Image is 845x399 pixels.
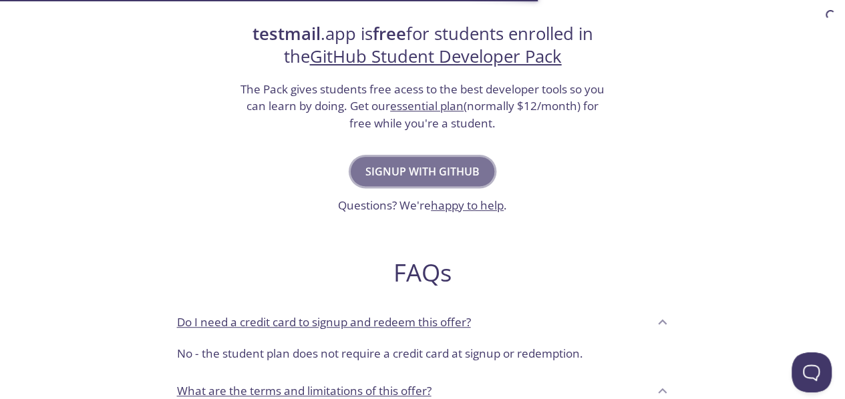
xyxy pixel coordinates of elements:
[252,22,321,45] strong: testmail
[177,345,669,362] p: No - the student plan does not require a credit card at signup or redemption.
[166,258,679,288] h2: FAQs
[310,45,562,68] a: GitHub Student Developer Pack
[239,81,607,132] h3: The Pack gives students free acess to the best developer tools so you can learn by doing. Get our...
[431,197,504,213] a: happy to help
[792,352,832,392] iframe: Help Scout Beacon - Open
[166,304,679,340] div: Do I need a credit card to signup and redeem this offer?
[351,157,494,186] button: Signup with GitHub
[177,314,471,331] p: Do I need a credit card to signup and redeem this offer?
[166,340,679,373] div: Do I need a credit card to signup and redeem this offer?
[239,23,607,69] h2: .app is for students enrolled in the
[390,98,464,113] a: essential plan
[365,162,480,181] span: Signup with GitHub
[338,197,507,214] h3: Questions? We're .
[373,22,406,45] strong: free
